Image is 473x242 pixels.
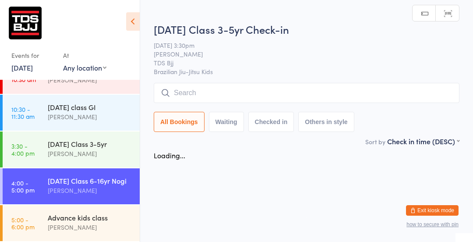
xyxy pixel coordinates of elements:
[154,112,205,132] button: All Bookings
[63,48,106,63] div: At
[406,221,459,228] button: how to secure with pin
[154,41,446,50] span: [DATE] 3:30pm
[11,63,33,72] a: [DATE]
[3,168,140,204] a: 4:00 -5:00 pm[DATE] Class 6-16yr Nogi[PERSON_NAME]
[154,58,446,67] span: TDS Bjj
[48,222,132,232] div: [PERSON_NAME]
[3,132,140,167] a: 3:30 -4:00 pm[DATE] Class 3-5yr[PERSON_NAME]
[248,112,294,132] button: Checked in
[406,205,459,216] button: Exit kiosk mode
[209,112,244,132] button: Waiting
[11,69,36,83] time: 9:30 - 10:30 am
[48,149,132,159] div: [PERSON_NAME]
[48,112,132,122] div: [PERSON_NAME]
[48,75,132,85] div: [PERSON_NAME]
[48,213,132,222] div: Advance kids class
[365,137,385,146] label: Sort by
[48,176,132,185] div: [DATE] Class 6-16yr Nogi
[387,136,459,146] div: Check in time (DESC)
[154,150,185,160] div: Loading...
[11,106,35,120] time: 10:30 - 11:30 am
[63,63,106,72] div: Any location
[154,22,459,36] h2: [DATE] Class 3-5yr Check-in
[154,67,459,76] span: Brazilian Jiu-Jitsu Kids
[154,83,459,103] input: Search
[9,7,42,39] img: gary-porter-tds-bjj
[11,48,54,63] div: Events for
[298,112,354,132] button: Others in style
[11,179,35,193] time: 4:00 - 5:00 pm
[11,142,35,157] time: 3:30 - 4:00 pm
[3,95,140,131] a: 10:30 -11:30 am[DATE] class GI[PERSON_NAME]
[3,205,140,241] a: 5:00 -6:00 pmAdvance kids class[PERSON_NAME]
[48,185,132,196] div: [PERSON_NAME]
[48,139,132,149] div: [DATE] Class 3-5yr
[11,216,35,230] time: 5:00 - 6:00 pm
[154,50,446,58] span: [PERSON_NAME]
[48,102,132,112] div: [DATE] class GI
